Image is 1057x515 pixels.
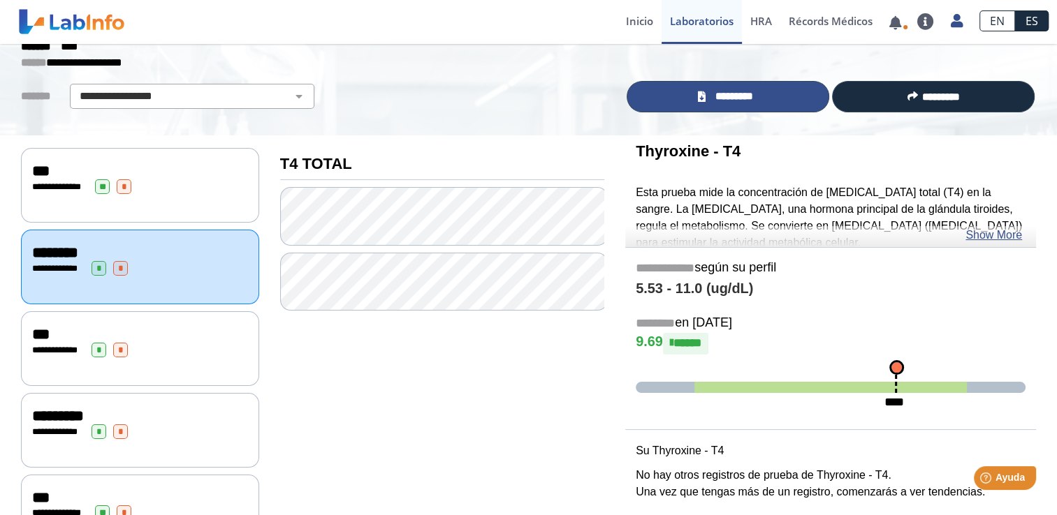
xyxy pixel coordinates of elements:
b: Thyroxine - T4 [636,142,741,160]
h5: según su perfil [636,260,1026,276]
h4: 9.69 [636,333,1026,354]
p: No hay otros registros de prueba de Thyroxine - T4. Una vez que tengas más de un registro, comenz... [636,467,1026,500]
b: T4 TOTAL [280,155,352,172]
p: Esta prueba mide la concentración de [MEDICAL_DATA] total (T4) en la sangre. La [MEDICAL_DATA], u... [636,184,1026,251]
a: Show More [965,227,1022,244]
span: HRA [750,14,772,28]
h4: 5.53 - 11.0 (ug/dL) [636,281,1026,297]
h5: en [DATE] [636,315,1026,331]
p: Su Thyroxine - T4 [636,442,1026,459]
a: EN [979,10,1015,31]
iframe: Help widget launcher [933,461,1042,500]
a: ES [1015,10,1049,31]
